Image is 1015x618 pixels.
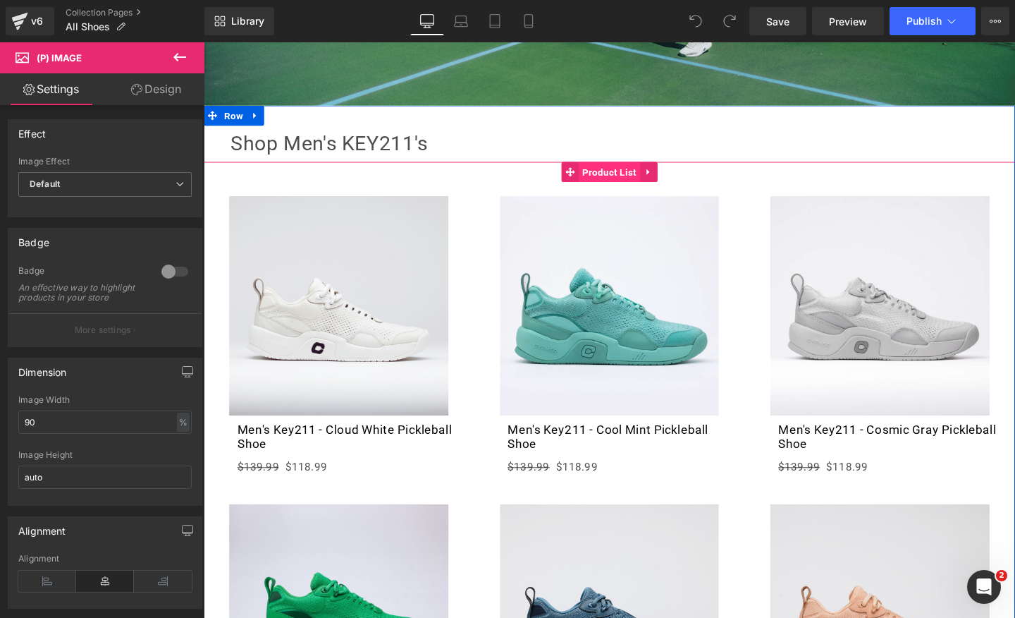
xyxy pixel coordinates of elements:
span: $139.99 [604,440,648,453]
div: Effect [18,120,46,140]
div: Dimension [18,358,67,378]
button: More [981,7,1009,35]
span: $139.99 [35,440,79,453]
a: Laptop [444,7,478,35]
a: v6 [6,7,54,35]
div: Alignment [18,554,192,564]
div: Image Width [18,395,192,405]
span: $139.99 [319,440,363,453]
div: % [177,413,190,432]
div: Badge [18,229,49,248]
span: $118.99 [86,437,130,457]
a: Men's Key211 - Cosmic Gray Pickleball Shoe [583,392,839,430]
span: All Shoes [66,21,110,32]
span: $118.99 [370,437,414,457]
span: Preview [829,14,867,29]
a: Tablet [478,7,512,35]
img: Men's Key211 - Cosmic Gray Pickleball Shoe [596,162,826,392]
span: $118.99 [654,437,698,457]
a: New Library [204,7,274,35]
iframe: Intercom live chat [967,570,1001,604]
a: Preview [812,7,884,35]
a: Expand / Collapse [45,66,63,87]
p: More settings [75,324,131,337]
div: Alignment [18,517,66,537]
a: Expand / Collapse [458,126,476,147]
div: Badge [18,265,147,280]
div: Image Effect [18,157,192,166]
div: An effective way to highlight products in your store [18,283,145,303]
a: Desktop [410,7,444,35]
button: Redo [715,7,744,35]
span: Product List [395,126,459,147]
button: Publish [890,7,976,35]
span: 2 [996,570,1007,581]
span: (P) Image [37,52,82,63]
a: Design [105,73,207,105]
a: Men's Key211 - Cool Mint Pickleball Shoe [298,392,554,430]
img: Men's Key211 - Cloud White Pickleball Shoe [27,162,257,392]
span: Row [18,66,45,87]
span: Library [231,15,264,28]
a: Collection Pages [66,7,204,18]
span: Publish [906,16,942,27]
b: Default [30,178,60,189]
img: Men's Key211 - Cool Mint Pickleball Shoe [312,162,542,392]
input: auto [18,466,192,489]
button: Undo [682,7,710,35]
a: Men's Key211 - Cloud White Pickleball Shoe [14,392,270,430]
div: v6 [28,12,46,30]
div: Image Height [18,450,192,460]
a: Mobile [512,7,546,35]
button: More settings [8,313,202,346]
p: Shop Men's KEY211's [28,87,853,126]
span: Save [766,14,789,29]
input: auto [18,411,192,434]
